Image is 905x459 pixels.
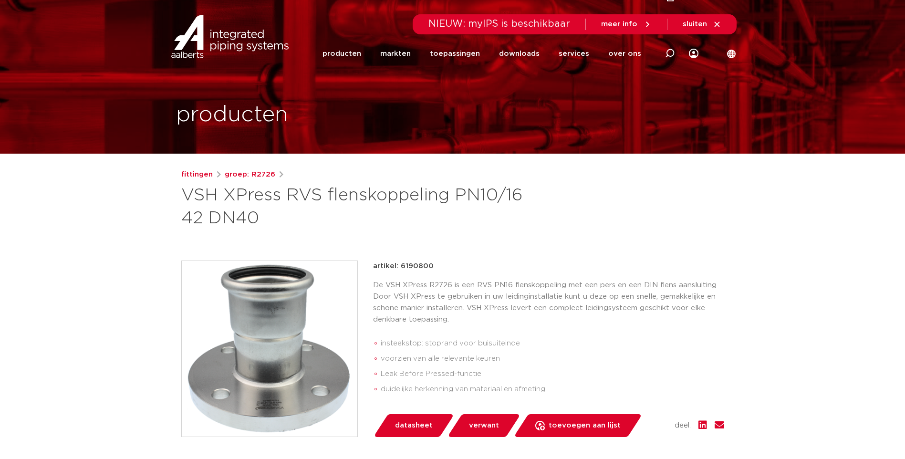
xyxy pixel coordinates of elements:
[549,418,621,433] span: toevoegen aan lijst
[381,336,724,351] li: insteekstop: stoprand voor buisuiteinde
[181,169,213,180] a: fittingen
[683,21,707,28] span: sluiten
[373,414,454,437] a: datasheet
[373,261,434,272] p: artikel: 6190800
[182,261,357,437] img: Product Image for VSH XPress RVS flenskoppeling PN10/16 42 DN40
[601,20,652,29] a: meer info
[469,418,499,433] span: verwant
[381,382,724,397] li: duidelijke herkenning van materiaal en afmeting
[381,366,724,382] li: Leak Before Pressed-functie
[225,169,275,180] a: groep: R2726
[499,34,540,73] a: downloads
[447,414,520,437] a: verwant
[322,34,361,73] a: producten
[176,100,288,130] h1: producten
[559,34,589,73] a: services
[380,34,411,73] a: markten
[181,184,540,230] h1: VSH XPress RVS flenskoppeling PN10/16 42 DN40
[608,34,641,73] a: over ons
[675,420,691,431] span: deel:
[322,34,641,73] nav: Menu
[683,20,721,29] a: sluiten
[373,280,724,325] p: De VSH XPress R2726 is een RVS PN16 flenskoppeling met een pers en een DIN flens aansluiting. Doo...
[428,19,570,29] span: NIEUW: myIPS is beschikbaar
[601,21,637,28] span: meer info
[689,34,698,73] div: my IPS
[395,418,433,433] span: datasheet
[430,34,480,73] a: toepassingen
[381,351,724,366] li: voorzien van alle relevante keuren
